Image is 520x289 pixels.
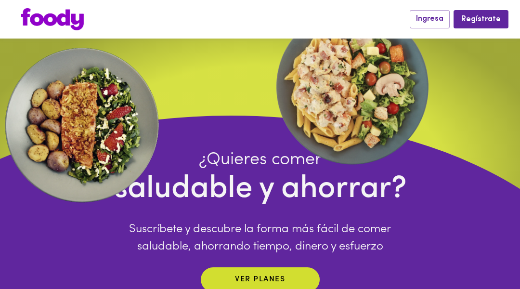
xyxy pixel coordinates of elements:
img: ellipse.webp [271,5,434,169]
img: logo.png [21,8,84,30]
button: Regístrate [454,10,508,28]
span: Regístrate [461,15,501,24]
p: Ver planes [235,274,285,285]
iframe: Messagebird Livechat Widget [464,233,510,279]
h4: ¿Quieres comer [114,149,406,171]
p: Suscríbete y descubre la forma más fácil de comer saludable, ahorrando tiempo, dinero y esfuerzo [114,221,406,255]
h4: saludable y ahorrar? [114,171,406,209]
span: Ingresa [416,14,443,24]
button: Ingresa [410,10,450,28]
